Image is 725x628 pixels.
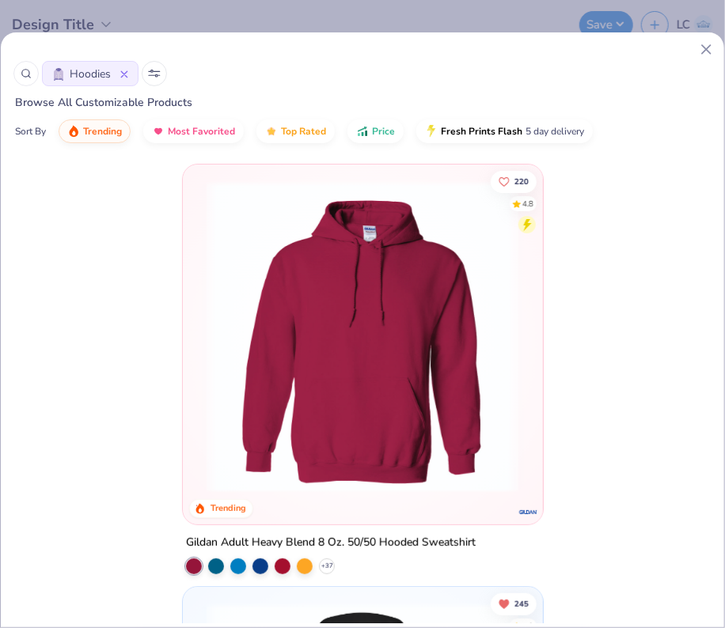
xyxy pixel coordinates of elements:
[491,171,537,193] button: Like
[321,562,333,571] span: + 37
[1,95,192,110] span: Browse All Customizable Products
[281,125,326,138] span: Top Rated
[67,125,80,138] img: trending.gif
[256,119,335,143] button: Top Rated
[42,61,139,86] button: HoodiesHoodies
[416,119,593,143] button: Fresh Prints Flash5 day delivery
[199,180,526,493] img: 01756b78-01f6-4cc6-8d8a-3c30c1a0c8ac
[52,68,65,81] img: Hoodies
[143,119,244,143] button: Most Favorited
[59,119,131,143] button: Trending
[265,125,278,138] img: TopRated.gif
[372,125,395,138] span: Price
[518,502,538,522] img: Gildan logo
[152,125,165,138] img: most_fav.gif
[514,600,529,607] span: 245
[15,124,46,138] div: Sort By
[347,119,404,143] button: Price
[514,178,529,186] span: 220
[425,125,438,138] img: flash.gif
[491,592,537,615] button: Unlike
[441,125,522,138] span: Fresh Prints Flash
[142,61,167,86] button: Sort Popup Button
[70,66,111,82] span: Hoodies
[186,533,476,553] div: Gildan Adult Heavy Blend 8 Oz. 50/50 Hooded Sweatshirt
[522,199,533,210] div: 4.8
[83,125,122,138] span: Trending
[526,123,584,141] span: 5 day delivery
[168,125,235,138] span: Most Favorited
